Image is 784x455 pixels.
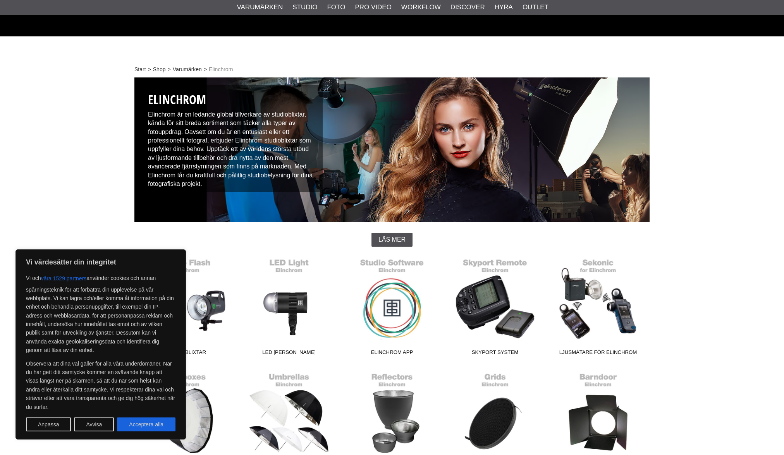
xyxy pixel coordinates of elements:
button: Anpassa [26,417,71,431]
a: Outlet [523,2,548,12]
h1: Elinchrom [148,91,317,108]
p: Observera att dina val gäller för alla våra underdomäner. När du har gett ditt samtycke kommer en... [26,359,175,411]
span: Studioblixtar [134,349,237,359]
span: > [167,65,170,74]
div: Elinchrom är en ledande global tillverkare av studioblixtar, kända för sitt breda sortiment som t... [142,85,323,192]
p: Vi värdesätter din integritet [26,258,175,267]
p: Vi och använder cookies och annan spårningsteknik för att förbättra din upplevelse på vår webbpla... [26,271,175,355]
a: Workflow [401,2,441,12]
a: Studioblixtar [134,254,237,359]
span: Läs mer [378,236,406,243]
a: Foto [327,2,345,12]
a: Shop [153,65,166,74]
button: Acceptera alla [117,417,175,431]
button: Avvisa [74,417,114,431]
a: Start [134,65,146,74]
span: Elinchrom [209,65,233,74]
a: Elinchrom App [340,254,444,359]
img: Elinchrom Studioblixtar [134,77,650,222]
a: Ljusmätare för Elinchrom [547,254,650,359]
span: Elinchrom App [340,349,444,359]
button: våra 1529 partners [41,271,87,285]
a: Hyra [495,2,513,12]
span: LED [PERSON_NAME] [237,349,340,359]
a: Pro Video [355,2,391,12]
span: > [148,65,151,74]
div: Vi värdesätter din integritet [15,249,186,440]
a: Varumärken [173,65,202,74]
a: Discover [450,2,485,12]
span: Skyport System [444,349,547,359]
a: LED [PERSON_NAME] [237,254,340,359]
span: > [204,65,207,74]
span: Ljusmätare för Elinchrom [547,349,650,359]
a: Skyport System [444,254,547,359]
a: Studio [292,2,317,12]
a: Varumärken [237,2,283,12]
